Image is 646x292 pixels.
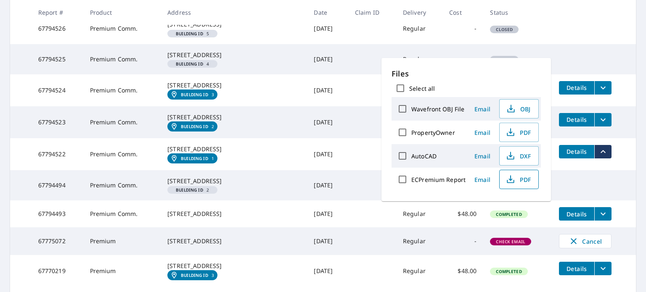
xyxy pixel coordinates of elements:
label: Wavefront OBJ File [411,105,464,113]
button: PDF [499,123,539,142]
span: Email [472,105,492,113]
span: Closed [491,57,518,63]
td: Premium [83,227,161,255]
td: 67794522 [32,138,83,170]
td: [DATE] [307,44,348,74]
td: Premium Comm. [83,138,161,170]
span: PDF [505,174,532,184]
em: Building ID [181,273,208,278]
td: Regular [396,13,442,44]
p: Files [392,68,541,79]
button: Cancel [559,234,612,248]
div: [STREET_ADDRESS] [167,237,300,245]
td: [DATE] [307,138,348,170]
span: Check Email [491,239,530,245]
button: detailsBtn-67794493 [559,207,594,221]
td: [DATE] [307,13,348,44]
td: [DATE] [307,255,348,287]
td: Premium [83,255,161,287]
button: filesDropdownBtn-67794524 [594,81,612,95]
div: [STREET_ADDRESS] [167,262,300,270]
button: OBJ [499,99,539,118]
td: $48.00 [442,255,483,287]
td: [DATE] [307,106,348,138]
td: Premium Comm. [83,74,161,106]
td: 67794523 [32,106,83,138]
td: 67770219 [32,255,83,287]
span: Completed [491,268,527,274]
div: [STREET_ADDRESS] [167,51,300,59]
span: Email [472,129,492,137]
button: detailsBtn-67794522 [559,145,594,158]
a: Building ID3 [167,270,217,280]
label: ECPremium Report [411,176,466,184]
button: Email [469,103,496,116]
td: 67775072 [32,227,83,255]
td: $48.00 [442,200,483,227]
button: DXF [499,146,539,166]
span: 5 [171,32,214,36]
span: DXF [505,151,532,161]
span: Details [564,265,589,273]
em: Building ID [181,92,208,97]
em: Building ID [176,32,203,36]
button: detailsBtn-67794523 [559,113,594,126]
button: filesDropdownBtn-67770219 [594,262,612,275]
td: 67794526 [32,13,83,44]
em: Building ID [181,156,208,161]
span: Completed [491,211,527,217]
td: 67794494 [32,170,83,200]
div: [STREET_ADDRESS] [167,210,300,218]
em: Building ID [176,188,203,192]
a: Building ID3 [167,89,217,100]
td: 67794525 [32,44,83,74]
div: [STREET_ADDRESS] [167,177,300,185]
label: PropertyOwner [411,129,455,137]
label: Select all [409,84,435,92]
a: Building ID2 [167,121,217,132]
td: 67794493 [32,200,83,227]
em: Building ID [181,124,208,129]
span: Details [564,147,589,155]
td: [DATE] [307,200,348,227]
td: 67794524 [32,74,83,106]
div: [STREET_ADDRESS] [167,145,300,153]
span: Details [564,210,589,218]
button: filesDropdownBtn-67794523 [594,113,612,126]
td: Premium Comm. [83,200,161,227]
td: Premium Comm. [83,170,161,200]
td: [DATE] [307,74,348,106]
button: detailsBtn-67770219 [559,262,594,275]
td: - [442,227,483,255]
span: 2 [171,188,214,192]
td: Regular [396,255,442,287]
a: Building ID1 [167,153,217,163]
span: OBJ [505,104,532,114]
button: filesDropdownBtn-67794493 [594,207,612,221]
span: Details [564,116,589,124]
div: [STREET_ADDRESS] [167,81,300,89]
td: Regular [396,44,442,74]
button: filesDropdownBtn-67794522 [594,145,612,158]
td: [DATE] [307,227,348,255]
td: - [442,13,483,44]
label: AutoCAD [411,152,437,160]
td: Regular [396,200,442,227]
span: Details [564,84,589,92]
td: Premium Comm. [83,44,161,74]
button: Email [469,173,496,186]
span: PDF [505,127,532,137]
td: Premium Comm. [83,106,161,138]
span: Closed [491,26,518,32]
span: Email [472,176,492,184]
td: [DATE] [307,170,348,200]
div: [STREET_ADDRESS] [167,113,300,121]
span: Email [472,152,492,160]
button: detailsBtn-67794524 [559,81,594,95]
em: Building ID [176,62,203,66]
span: Cancel [568,236,603,246]
button: Email [469,150,496,163]
button: PDF [499,170,539,189]
td: Regular [396,227,442,255]
button: Email [469,126,496,139]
